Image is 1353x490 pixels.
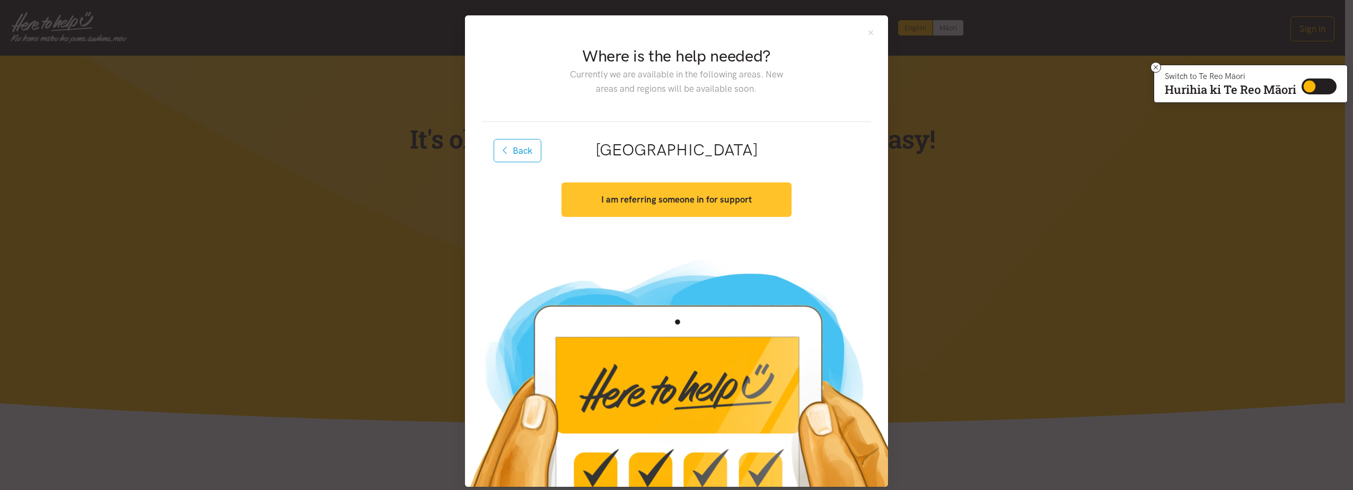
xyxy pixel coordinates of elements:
[561,182,791,217] button: I am referring someone in for support
[561,45,791,67] h2: Where is the help needed?
[1165,85,1296,94] p: Hurihia ki Te Reo Māori
[561,67,791,96] p: Currently we are available in the following areas. New areas and regions will be available soon.
[1165,73,1296,80] p: Switch to Te Reo Māori
[494,139,541,162] button: Back
[601,194,752,205] strong: I am referring someone in for support
[499,139,854,161] h2: [GEOGRAPHIC_DATA]
[866,28,875,37] button: Close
